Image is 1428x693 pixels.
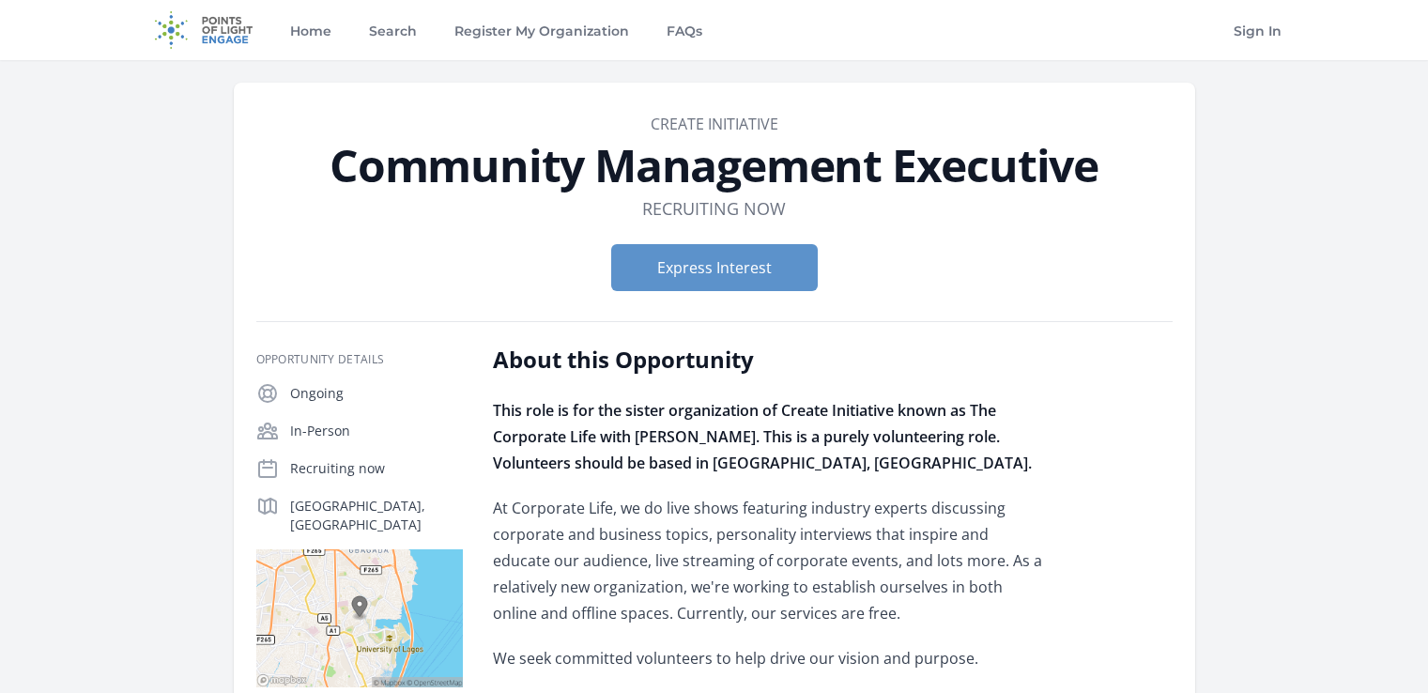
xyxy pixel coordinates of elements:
p: At Corporate Life, we do live shows featuring industry experts discussing corporate and business ... [493,495,1042,626]
h2: About this Opportunity [493,345,1042,375]
strong: This role is for the sister organization of Create Initiative known as The Corporate Life with [P... [493,400,1032,473]
p: [GEOGRAPHIC_DATA], [GEOGRAPHIC_DATA] [290,497,463,534]
h3: Opportunity Details [256,352,463,367]
img: Map [256,549,463,687]
h1: Community Management Executive [256,143,1173,188]
p: We seek committed volunteers to help drive our vision and purpose. [493,645,1042,671]
p: Ongoing [290,384,463,403]
dd: Recruiting now [642,195,786,222]
button: Express Interest [611,244,818,291]
a: Create Initiative [651,114,778,134]
p: Recruiting now [290,459,463,478]
p: In-Person [290,422,463,440]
